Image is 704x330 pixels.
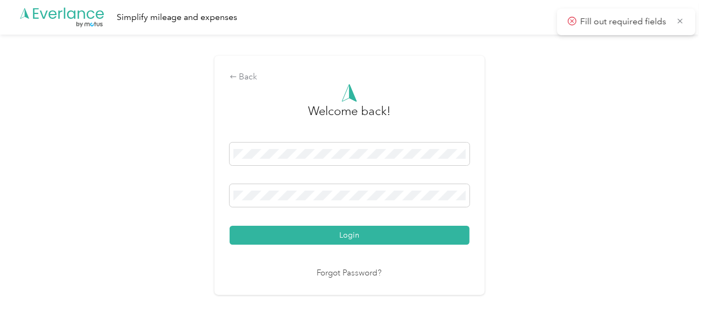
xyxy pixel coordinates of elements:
[580,15,669,29] p: Fill out required fields
[230,226,470,245] button: Login
[308,102,391,131] h3: greeting
[317,267,382,280] a: Forgot Password?
[643,270,704,330] iframe: Everlance-gr Chat Button Frame
[117,11,237,24] div: Simplify mileage and expenses
[230,71,470,84] div: Back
